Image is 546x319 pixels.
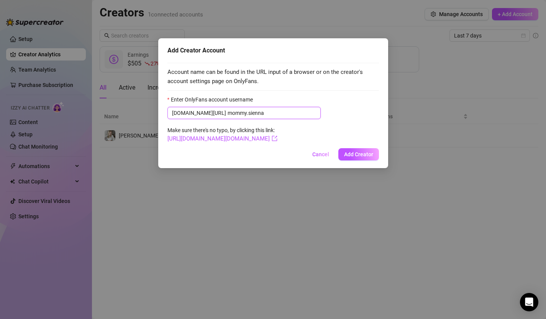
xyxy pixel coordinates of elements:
span: export [272,136,277,141]
div: Add Creator Account [167,46,379,55]
a: [URL][DOMAIN_NAME][DOMAIN_NAME]export [167,135,277,142]
span: [DOMAIN_NAME][URL] [172,109,226,117]
label: Enter OnlyFans account username [167,95,258,104]
span: Cancel [312,151,329,157]
span: Account name can be found in the URL input of a browser or on the creator's account settings page... [167,68,379,86]
button: Cancel [306,148,335,160]
span: Add Creator [344,151,373,157]
div: Open Intercom Messenger [520,293,538,311]
input: Enter OnlyFans account username [228,109,316,117]
button: Add Creator [338,148,379,160]
span: Make sure there's no typo, by clicking this link: [167,127,277,142]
